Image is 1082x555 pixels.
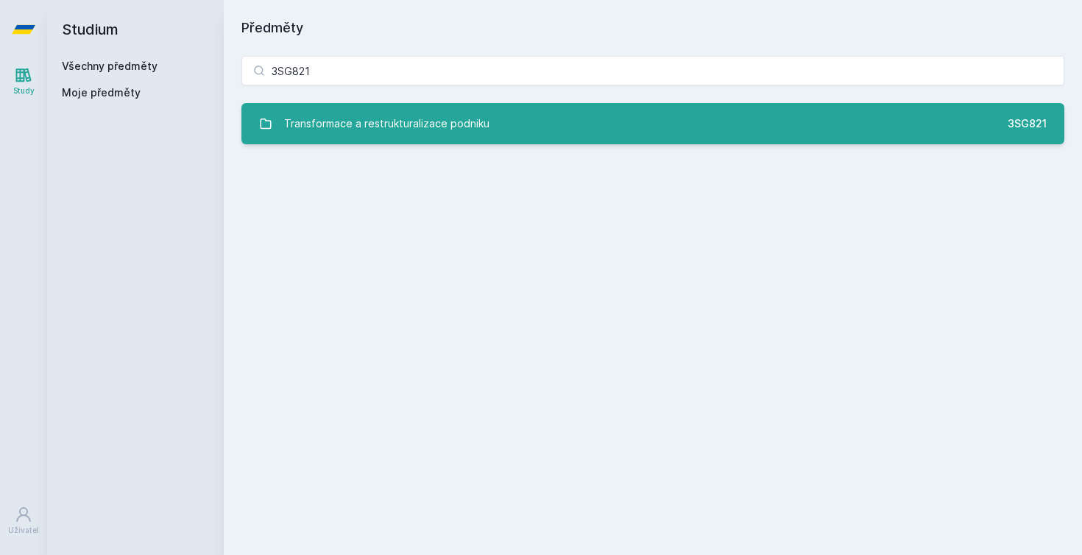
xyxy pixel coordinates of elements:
a: Transformace a restrukturalizace podniku 3SG821 [241,103,1064,144]
div: Transformace a restrukturalizace podniku [284,109,489,138]
a: Study [3,59,44,104]
div: Study [13,85,35,96]
input: Název nebo ident předmětu… [241,56,1064,85]
a: Uživatel [3,498,44,543]
div: Uživatel [8,525,39,536]
div: 3SG821 [1008,116,1047,131]
h1: Předměty [241,18,1064,38]
span: Moje předměty [62,85,141,100]
a: Všechny předměty [62,60,158,72]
